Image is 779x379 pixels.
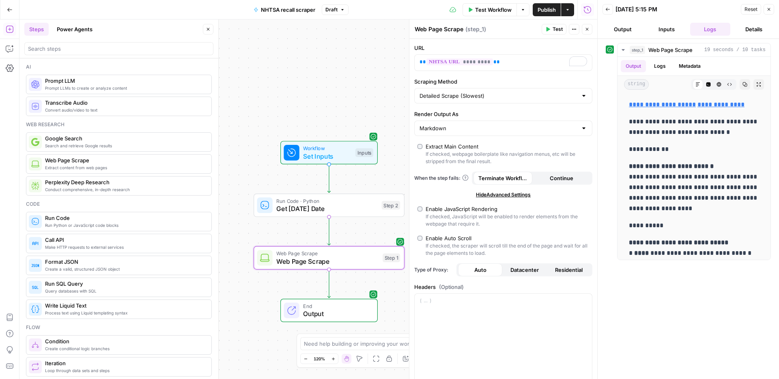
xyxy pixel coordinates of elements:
span: Output [303,309,369,319]
button: Output [603,23,643,36]
div: Code [26,200,212,208]
span: Get [DATE] Date [276,204,378,213]
div: Run Code · PythonGet [DATE] DateStep 2 [254,194,405,217]
span: Prompt LLMs to create or analyze content [45,85,205,91]
span: Convert audio/video to text [45,107,205,113]
span: Set Inputs [303,151,351,161]
label: Render Output As [414,110,592,118]
span: Run Python or JavaScript code blocks [45,222,205,228]
label: Headers [414,283,592,291]
span: Make HTTP requests to external services [45,244,205,250]
span: Publish [538,6,556,14]
div: Ai [26,63,212,71]
span: Auto [474,266,486,274]
span: NHTSA recall scraper [261,6,315,14]
span: Create a valid, structured JSON object [45,266,205,272]
span: Web Page Scrape [276,250,379,257]
div: Extract Main Content [426,142,478,151]
span: Extract content from web pages [45,164,205,171]
span: Test [553,26,563,33]
div: Enable Auto Scroll [426,234,471,242]
span: Iteration [45,359,205,367]
label: Scraping Method [414,78,592,86]
span: Google Search [45,134,205,142]
div: If checked, the scraper will scroll till the end of the page and wait for all the page elements t... [426,242,589,257]
a: When the step fails: [414,174,469,182]
span: Process text using Liquid templating syntax [45,310,205,316]
span: Web Page Scrape [276,256,379,266]
button: Test [542,24,566,34]
button: Logs [690,23,731,36]
span: ( step_1 ) [465,25,486,33]
span: Create conditional logic branches [45,345,205,352]
span: Terminate Workflow [478,174,527,182]
span: Conduct comprehensive, in-depth research [45,186,205,193]
span: Condition [45,337,205,345]
span: Loop through data sets and steps [45,367,205,374]
span: Run Code · Python [276,197,378,205]
button: Publish [533,3,561,16]
div: 19 seconds / 10 tasks [618,57,770,260]
span: Continue [550,174,573,182]
input: Search steps [28,45,210,53]
button: Steps [24,23,49,36]
button: Residential [547,263,591,276]
input: Extract Main ContentIf checked, webpage boilerplate like navigation menus, etc will be stripped f... [417,144,422,149]
button: Datacenter [502,263,547,276]
div: Step 1 [383,254,400,263]
button: Metadata [674,60,706,72]
span: Residential [555,266,583,274]
button: Continue [532,172,591,185]
div: If checked, JavaScript will be enabled to render elements from the webpage that require it. [426,213,589,228]
span: 19 seconds / 10 tasks [704,46,766,54]
g: Edge from step_1 to end [327,269,330,298]
button: Draft [322,4,349,15]
label: URL [414,44,592,52]
g: Edge from step_2 to step_1 [327,217,330,245]
button: 19 seconds / 10 tasks [618,43,770,56]
div: Web research [26,121,212,128]
g: Edge from start to step_2 [327,164,330,193]
span: Call API [45,236,205,244]
span: Format JSON [45,258,205,266]
button: Reset [741,4,761,15]
input: Markdown [420,124,577,132]
span: string [624,79,649,90]
input: Detailed Scrape (Slowest) [420,92,577,100]
div: WorkflowSet InputsInputs [254,141,405,164]
span: Run SQL Query [45,280,205,288]
button: Logs [649,60,671,72]
span: Prompt LLM [45,77,205,85]
div: Web Page ScrapeWeb Page ScrapeStep 1 [254,246,405,270]
div: EndOutput [254,299,405,322]
span: Search and retrieve Google results [45,142,205,149]
div: Flow [26,324,212,331]
span: Hide Advanced Settings [476,191,531,198]
div: To enrich screen reader interactions, please activate Accessibility in Grammarly extension settings [415,55,592,71]
div: Inputs [355,148,373,157]
button: Output [621,60,646,72]
span: Draft [325,6,338,13]
span: Reset [745,6,757,13]
input: Enable Auto ScrollIf checked, the scraper will scroll till the end of the page and wait for all t... [417,236,422,241]
div: If checked, webpage boilerplate like navigation menus, etc will be stripped from the final result. [426,151,589,165]
button: Test Workflow [463,3,516,16]
input: Enable JavaScript RenderingIf checked, JavaScript will be enabled to render elements from the web... [417,207,422,211]
span: Query databases with SQL [45,288,205,294]
div: Step 2 [382,201,400,210]
span: Datacenter [510,266,539,274]
span: step_1 [630,46,645,54]
button: Power Agents [52,23,97,36]
span: Type of Proxy: [414,266,453,273]
button: NHTSA recall scraper [249,3,320,16]
button: Details [734,23,774,36]
span: (Optional) [439,283,464,291]
span: Perplexity Deep Research [45,178,205,186]
textarea: Web Page Scrape [415,25,463,33]
span: 120% [314,355,325,362]
span: Workflow [303,144,351,152]
span: Write Liquid Text [45,301,205,310]
span: End [303,302,369,310]
div: Enable JavaScript Rendering [426,205,497,213]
